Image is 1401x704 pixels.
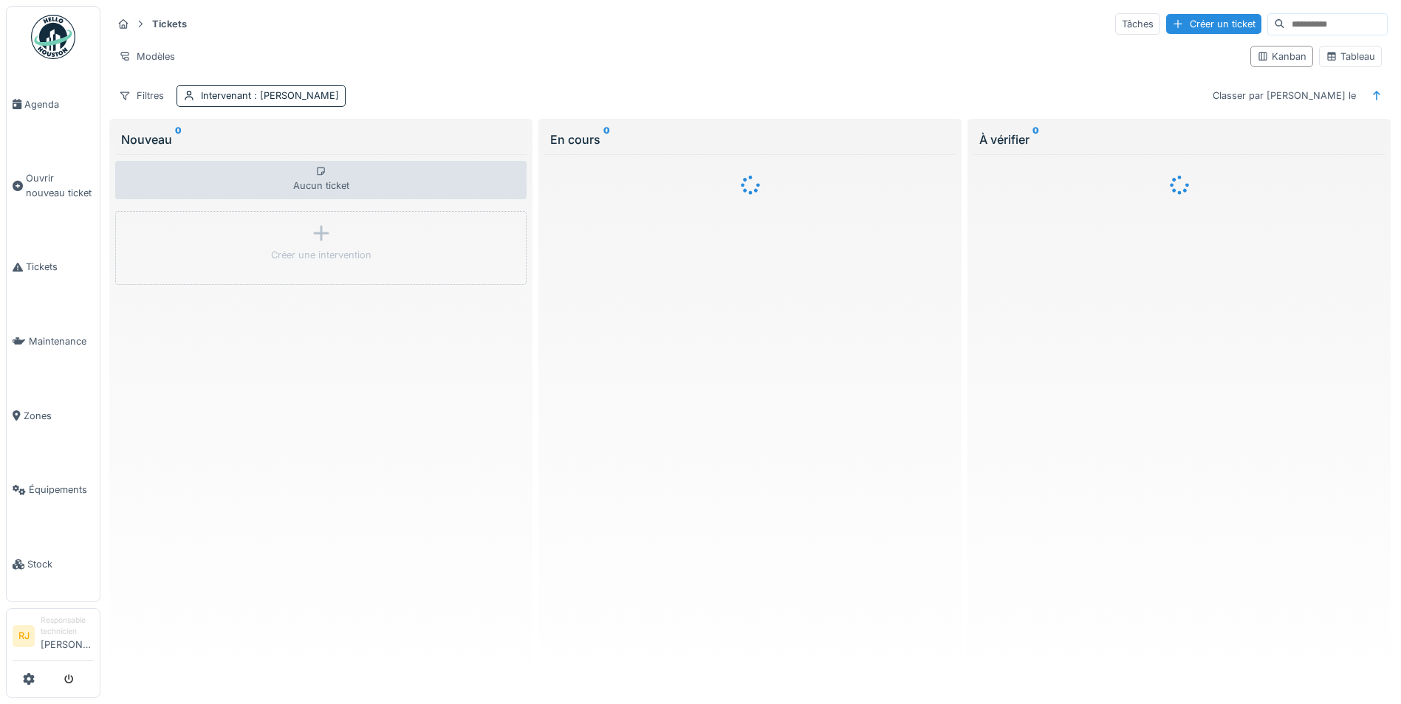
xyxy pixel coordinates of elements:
[1326,49,1375,63] div: Tableau
[41,615,94,638] div: Responsable technicien
[979,131,1379,148] div: À vérifier
[550,131,950,148] div: En cours
[29,483,94,497] span: Équipements
[7,453,100,528] a: Équipements
[1257,49,1306,63] div: Kanban
[7,230,100,305] a: Tickets
[146,17,193,31] strong: Tickets
[1206,85,1363,106] div: Classer par [PERSON_NAME] le
[31,15,75,59] img: Badge_color-CXgf-gQk.svg
[121,131,521,148] div: Nouveau
[175,131,182,148] sup: 0
[26,260,94,274] span: Tickets
[7,67,100,142] a: Agenda
[251,90,339,101] span: : [PERSON_NAME]
[26,171,94,199] span: Ouvrir nouveau ticket
[201,89,339,103] div: Intervenant
[7,142,100,230] a: Ouvrir nouveau ticket
[41,615,94,658] li: [PERSON_NAME]
[13,615,94,661] a: RJ Responsable technicien[PERSON_NAME]
[115,161,527,199] div: Aucun ticket
[7,304,100,379] a: Maintenance
[603,131,610,148] sup: 0
[1032,131,1039,148] sup: 0
[1115,13,1160,35] div: Tâches
[271,248,371,262] div: Créer une intervention
[24,97,94,111] span: Agenda
[29,334,94,348] span: Maintenance
[13,625,35,647] li: RJ
[24,409,94,423] span: Zones
[112,46,182,67] div: Modèles
[1166,14,1261,34] div: Créer un ticket
[7,379,100,453] a: Zones
[27,557,94,571] span: Stock
[112,85,171,106] div: Filtres
[7,527,100,601] a: Stock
